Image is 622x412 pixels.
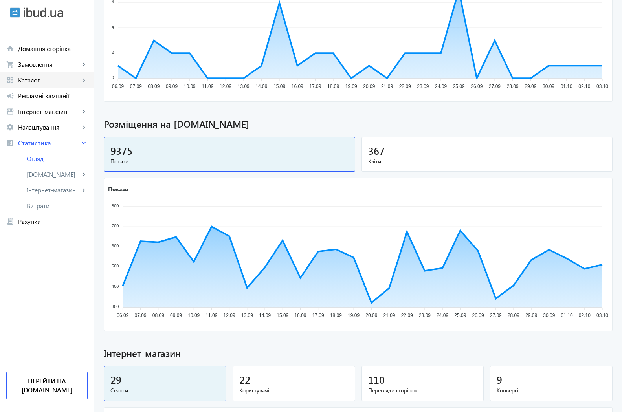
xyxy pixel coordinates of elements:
tspan: 18.09 [330,313,342,319]
mat-icon: keyboard_arrow_right [80,139,88,147]
span: [DOMAIN_NAME] [27,170,80,178]
tspan: 27.09 [489,84,501,89]
mat-icon: keyboard_arrow_right [80,108,88,115]
tspan: 25.09 [454,313,466,319]
tspan: 23.09 [419,313,431,319]
tspan: 26.09 [471,84,483,89]
span: Каталог [18,76,80,84]
mat-icon: keyboard_arrow_right [80,76,88,84]
img: ibud.svg [10,7,20,18]
span: Перегляди сторінок [368,386,477,394]
tspan: 22.09 [399,84,411,89]
span: Налаштування [18,123,80,131]
tspan: 17.09 [312,313,324,319]
tspan: 600 [112,244,119,248]
tspan: 30.09 [543,84,554,89]
tspan: 2 [112,49,114,54]
mat-icon: campaign [6,92,14,100]
tspan: 03.10 [596,84,608,89]
tspan: 20.09 [363,84,375,89]
img: ibud_text.svg [24,7,63,18]
span: Покази [110,157,349,165]
tspan: 700 [112,223,119,228]
span: Користувачі [239,386,349,394]
tspan: 14.09 [259,313,271,319]
mat-icon: keyboard_arrow_right [80,60,88,68]
tspan: 300 [112,304,119,309]
tspan: 20.09 [365,313,377,319]
tspan: 10.09 [188,313,200,319]
tspan: 16.09 [294,313,306,319]
tspan: 02.10 [578,84,590,89]
span: 22 [239,373,250,386]
mat-icon: keyboard_arrow_right [80,123,88,131]
mat-icon: home [6,45,14,53]
mat-icon: keyboard_arrow_right [80,186,88,194]
tspan: 09.09 [166,84,178,89]
tspan: 13.09 [238,84,250,89]
tspan: 15.09 [273,84,285,89]
span: Сеанси [110,386,220,394]
tspan: 21.09 [381,84,393,89]
tspan: 4 [112,24,114,29]
mat-icon: analytics [6,139,14,147]
mat-icon: storefront [6,108,14,115]
mat-icon: grid_view [6,76,14,84]
tspan: 15.09 [277,313,288,319]
tspan: 03.10 [596,313,608,319]
span: Інтернет-магазин [104,347,613,360]
span: Інтернет-магазин [18,108,80,115]
tspan: 06.09 [112,84,124,89]
mat-icon: shopping_cart [6,60,14,68]
span: 29 [110,373,121,386]
span: Рахунки [18,218,88,225]
mat-icon: keyboard_arrow_right [80,170,88,178]
tspan: 400 [112,284,119,289]
a: Перейти на [DOMAIN_NAME] [6,372,88,399]
tspan: 500 [112,264,119,269]
tspan: 24.09 [435,84,447,89]
tspan: 06.09 [117,313,128,319]
tspan: 07.09 [130,84,142,89]
text: Покази [108,185,128,193]
tspan: 08.09 [152,313,164,319]
span: Витрати [27,202,88,210]
tspan: 01.10 [561,84,572,89]
span: Рекламні кампанії [18,92,88,100]
span: Інтернет-магазин [27,186,80,194]
tspan: 800 [112,203,119,208]
span: 367 [368,144,385,157]
tspan: 28.09 [507,84,519,89]
tspan: 07.09 [135,313,147,319]
span: Статистика [18,139,80,147]
tspan: 29.09 [525,84,536,89]
tspan: 18.09 [327,84,339,89]
tspan: 28.09 [508,313,519,319]
tspan: 12.09 [220,84,231,89]
tspan: 09.09 [170,313,182,319]
tspan: 23.09 [417,84,429,89]
tspan: 0 [112,75,114,79]
mat-icon: receipt_long [6,218,14,225]
span: 9 [497,373,502,386]
tspan: 19.09 [348,313,360,319]
span: 9375 [110,144,132,157]
tspan: 14.09 [255,84,267,89]
tspan: 01.10 [561,313,573,319]
tspan: 11.09 [202,84,213,89]
tspan: 30.09 [543,313,555,319]
span: Розміщення на [DOMAIN_NAME] [104,117,613,131]
tspan: 27.09 [490,313,502,319]
span: Замовлення [18,60,80,68]
tspan: 10.09 [184,84,196,89]
tspan: 12.09 [224,313,235,319]
tspan: 02.10 [579,313,591,319]
span: Домашня сторінка [18,45,88,53]
tspan: 26.09 [472,313,484,319]
span: 110 [368,373,385,386]
tspan: 25.09 [453,84,465,89]
tspan: 24.09 [437,313,448,319]
tspan: 16.09 [292,84,303,89]
span: Конверсії [497,386,606,394]
span: Огляд [27,155,88,163]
